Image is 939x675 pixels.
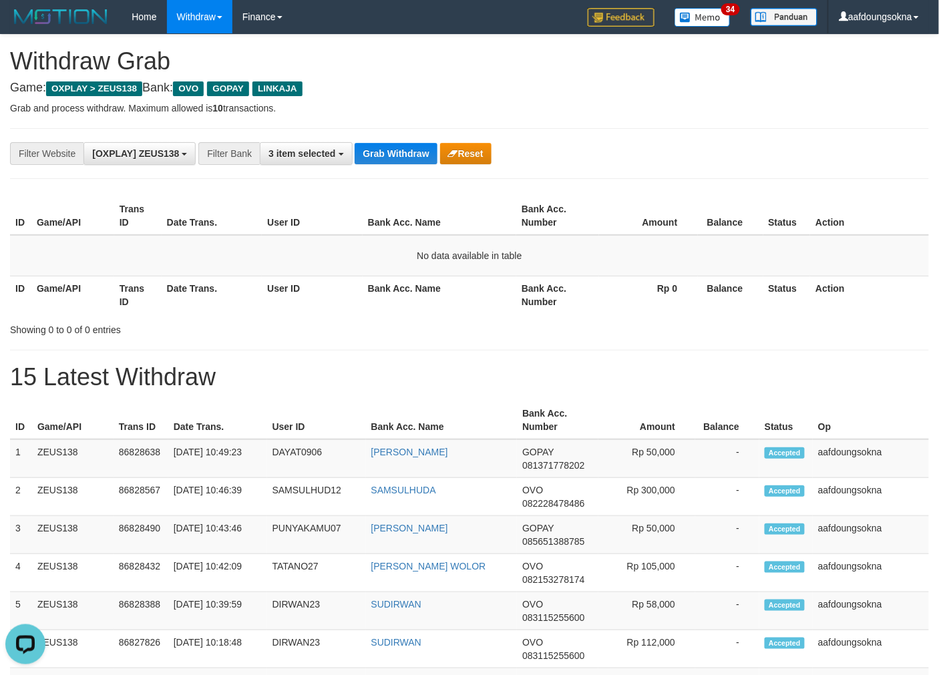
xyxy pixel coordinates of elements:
[810,276,929,314] th: Action
[522,650,584,661] span: Copy 083115255600 to clipboard
[698,276,763,314] th: Balance
[10,401,32,439] th: ID
[598,554,695,592] td: Rp 105,000
[675,8,731,27] img: Button%20Memo.svg
[252,81,303,96] span: LINKAJA
[599,197,698,235] th: Amount
[114,197,162,235] th: Trans ID
[522,599,543,610] span: OVO
[813,439,929,478] td: aafdoungsokna
[32,439,114,478] td: ZEUS138
[31,276,114,314] th: Game/API
[168,401,267,439] th: Date Trans.
[765,485,805,497] span: Accepted
[695,401,759,439] th: Balance
[522,561,543,572] span: OVO
[10,81,929,95] h4: Game: Bank:
[516,276,599,314] th: Bank Acc. Number
[92,148,179,159] span: [OXPLAY] ZEUS138
[695,592,759,630] td: -
[260,142,352,165] button: 3 item selected
[695,516,759,554] td: -
[162,197,262,235] th: Date Trans.
[10,516,32,554] td: 3
[363,276,516,314] th: Bank Acc. Name
[813,516,929,554] td: aafdoungsokna
[267,592,366,630] td: DIRWAN23
[763,197,811,235] th: Status
[10,554,32,592] td: 4
[695,478,759,516] td: -
[10,142,83,165] div: Filter Website
[598,439,695,478] td: Rp 50,000
[31,197,114,235] th: Game/API
[366,401,518,439] th: Bank Acc. Name
[10,235,929,276] td: No data available in table
[371,637,421,648] a: SUDIRWAN
[765,600,805,611] span: Accepted
[598,592,695,630] td: Rp 58,000
[598,630,695,668] td: Rp 112,000
[371,599,421,610] a: SUDIRWAN
[83,142,196,165] button: [OXPLAY] ZEUS138
[10,101,929,115] p: Grab and process withdraw. Maximum allowed is transactions.
[813,478,929,516] td: aafdoungsokna
[267,516,366,554] td: PUNYAKAMU07
[765,638,805,649] span: Accepted
[695,439,759,478] td: -
[262,197,363,235] th: User ID
[522,485,543,495] span: OVO
[114,554,168,592] td: 86828432
[371,485,436,495] a: SAMSULHUDA
[114,276,162,314] th: Trans ID
[114,516,168,554] td: 86828490
[751,8,817,26] img: panduan.png
[522,536,584,547] span: Copy 085651388785 to clipboard
[114,439,168,478] td: 86828638
[32,401,114,439] th: Game/API
[168,554,267,592] td: [DATE] 10:42:09
[363,197,516,235] th: Bank Acc. Name
[10,7,112,27] img: MOTION_logo.png
[114,478,168,516] td: 86828567
[522,574,584,585] span: Copy 082153278174 to clipboard
[267,401,366,439] th: User ID
[598,516,695,554] td: Rp 50,000
[813,630,929,668] td: aafdoungsokna
[267,554,366,592] td: TATANO27
[168,630,267,668] td: [DATE] 10:18:48
[168,592,267,630] td: [DATE] 10:39:59
[32,592,114,630] td: ZEUS138
[813,592,929,630] td: aafdoungsokna
[267,478,366,516] td: SAMSULHUD12
[10,364,929,391] h1: 15 Latest Withdraw
[588,8,654,27] img: Feedback.jpg
[371,523,448,533] a: [PERSON_NAME]
[598,401,695,439] th: Amount
[765,523,805,535] span: Accepted
[371,561,486,572] a: [PERSON_NAME] WOLOR
[765,561,805,573] span: Accepted
[173,81,204,96] span: OVO
[10,318,381,336] div: Showing 0 to 0 of 0 entries
[522,637,543,648] span: OVO
[517,401,598,439] th: Bank Acc. Number
[698,197,763,235] th: Balance
[763,276,811,314] th: Status
[522,612,584,623] span: Copy 083115255600 to clipboard
[32,554,114,592] td: ZEUS138
[695,554,759,592] td: -
[267,439,366,478] td: DAYAT0906
[10,276,31,314] th: ID
[267,630,366,668] td: DIRWAN23
[114,630,168,668] td: 86827826
[10,592,32,630] td: 5
[810,197,929,235] th: Action
[32,516,114,554] td: ZEUS138
[262,276,363,314] th: User ID
[168,439,267,478] td: [DATE] 10:49:23
[168,478,267,516] td: [DATE] 10:46:39
[32,478,114,516] td: ZEUS138
[599,276,698,314] th: Rp 0
[522,447,554,457] span: GOPAY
